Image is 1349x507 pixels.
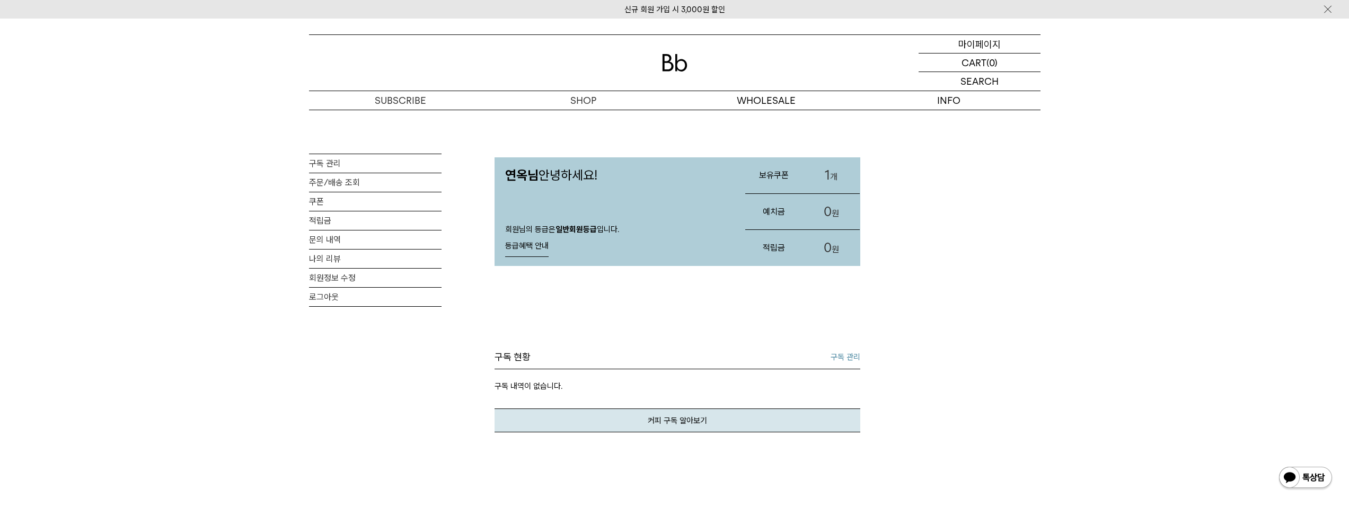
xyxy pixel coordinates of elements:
[495,408,860,432] a: 커피 구독 알아보기
[960,72,999,91] p: SEARCH
[824,204,832,219] span: 0
[495,351,531,363] h3: 구독 현황
[831,351,860,363] a: 구독 관리
[505,236,549,257] a: 등급혜택 안내
[309,154,442,173] a: 구독 관리
[803,230,860,266] a: 0원
[919,54,1041,72] a: CART (0)
[803,157,860,193] a: 1개
[309,173,442,192] a: 주문/배송 조회
[803,194,860,230] a: 0원
[962,54,986,72] p: CART
[745,234,803,262] h3: 적립금
[309,230,442,249] a: 문의 내역
[309,288,442,306] a: 로그아웃
[309,91,492,110] a: SUBSCRIBE
[492,91,675,110] a: SHOP
[495,214,735,266] div: 회원님의 등급은 입니다.
[662,54,687,72] img: 로고
[556,225,597,234] strong: 일반회원등급
[745,161,803,189] h3: 보유쿠폰
[495,157,735,193] p: 안녕하세요!
[986,54,998,72] p: (0)
[958,35,1001,53] p: 마이페이지
[309,192,442,211] a: 쿠폰
[824,240,832,255] span: 0
[309,269,442,287] a: 회원정보 수정
[858,91,1041,110] p: INFO
[825,167,830,183] span: 1
[495,369,860,408] p: 구독 내역이 없습니다.
[309,250,442,268] a: 나의 리뷰
[505,167,539,183] strong: 연옥님
[919,35,1041,54] a: 마이페이지
[309,211,442,230] a: 적립금
[675,91,858,110] p: WHOLESALE
[624,5,725,14] a: 신규 회원 가입 시 3,000원 할인
[745,198,803,226] h3: 예치금
[1278,466,1333,491] img: 카카오톡 채널 1:1 채팅 버튼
